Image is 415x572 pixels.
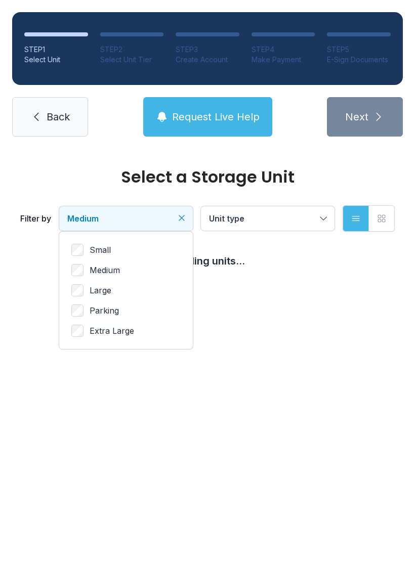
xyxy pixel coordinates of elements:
button: Unit type [201,206,335,231]
span: Request Live Help [172,110,260,124]
span: Large [90,284,111,296]
input: Parking [71,304,84,317]
div: STEP 4 [252,45,315,55]
div: STEP 1 [24,45,88,55]
div: STEP 3 [176,45,239,55]
div: Select Unit [24,55,88,65]
div: Select Unit Tier [100,55,164,65]
span: Parking [90,304,119,317]
input: Extra Large [71,325,84,337]
div: Filter by [20,212,51,225]
span: Next [345,110,368,124]
div: STEP 2 [100,45,164,55]
div: Make Payment [252,55,315,65]
span: Unit type [209,213,244,224]
div: Loading units... [20,254,395,268]
input: Large [71,284,84,296]
input: Medium [71,264,84,276]
span: Back [47,110,70,124]
button: Clear filters [177,213,187,223]
div: Create Account [176,55,239,65]
button: Medium [59,206,193,231]
input: Small [71,244,84,256]
div: E-Sign Documents [327,55,391,65]
div: STEP 5 [327,45,391,55]
div: Select a Storage Unit [20,169,395,185]
span: Medium [67,213,99,224]
span: Extra Large [90,325,134,337]
span: Medium [90,264,120,276]
span: Small [90,244,111,256]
